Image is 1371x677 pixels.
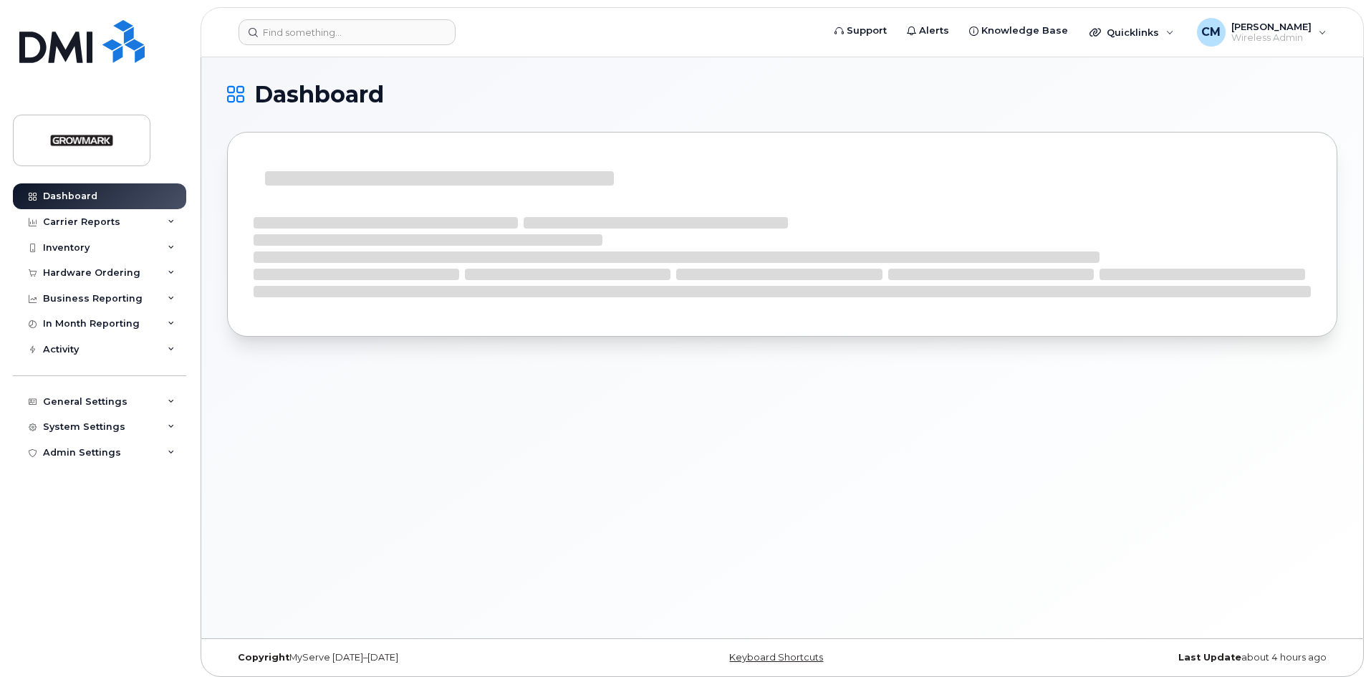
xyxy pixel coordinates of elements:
[729,652,823,663] a: Keyboard Shortcuts
[227,652,597,663] div: MyServe [DATE]–[DATE]
[254,84,384,105] span: Dashboard
[967,652,1337,663] div: about 4 hours ago
[238,652,289,663] strong: Copyright
[1178,652,1241,663] strong: Last Update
